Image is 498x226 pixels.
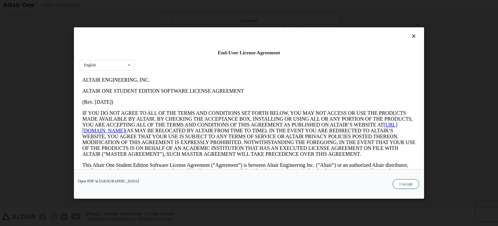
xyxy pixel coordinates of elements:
[3,88,336,111] p: This Altair One Student Edition Software License Agreement (“Agreement”) is between Altair Engine...
[3,36,336,83] p: IF YOU DO NOT AGREE TO ALL OF THE TERMS AND CONDITIONS SET FORTH BELOW, YOU MAY NOT ACCESS OR USE...
[3,3,336,8] p: ALTAIR ENGINEERING, INC.
[3,47,318,59] a: [URL][DOMAIN_NAME]
[393,179,419,189] button: I Accept
[80,49,418,56] div: End-User License Agreement
[78,179,139,183] a: Open PDF in [GEOGRAPHIC_DATA]
[3,25,336,31] p: (Rev. [DATE])
[84,63,96,67] div: English
[3,14,336,20] p: ALTAIR ONE STUDENT EDITION SOFTWARE LICENSE AGREEMENT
